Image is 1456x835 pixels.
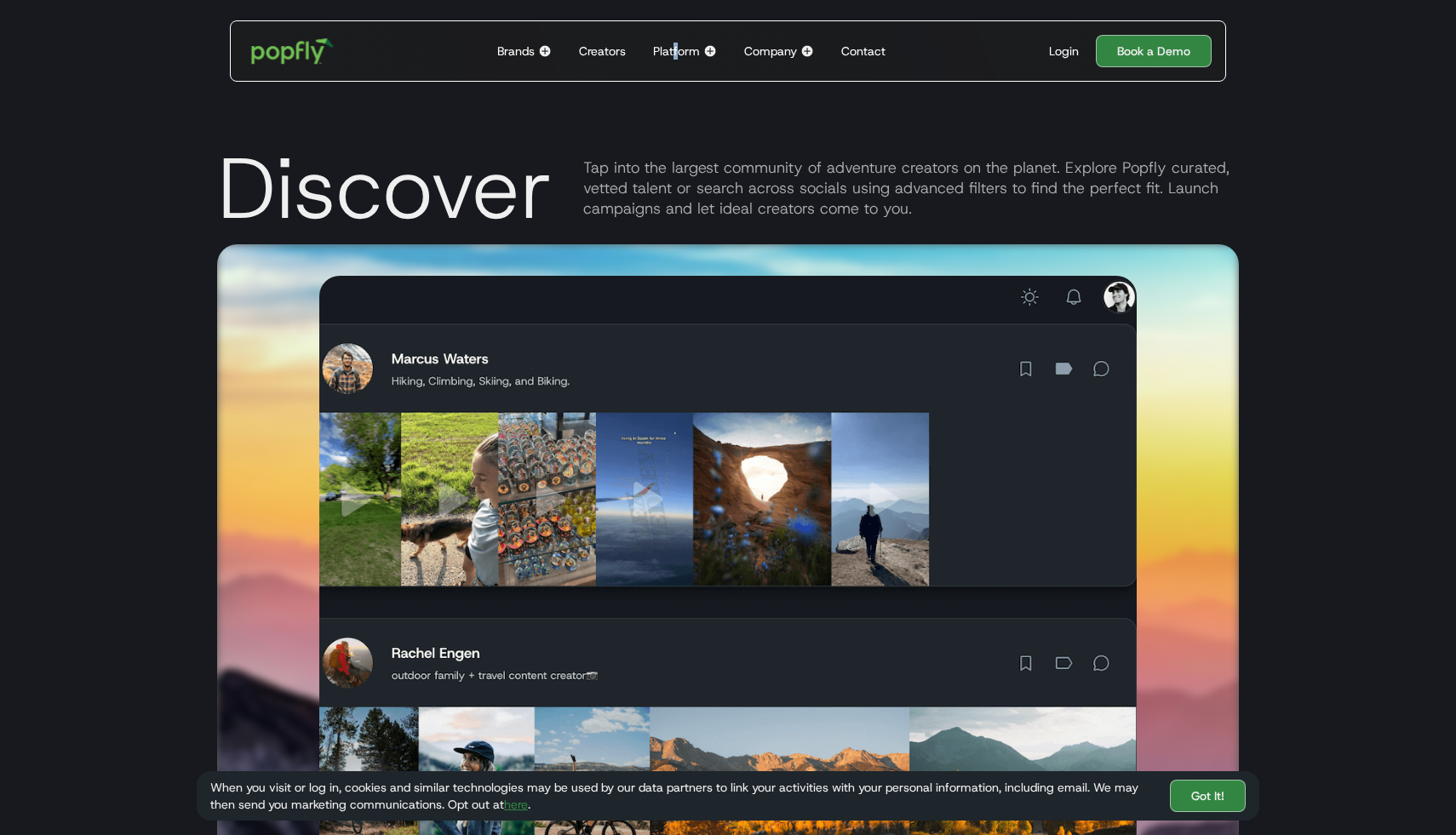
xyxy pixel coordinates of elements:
a: Creators [572,21,633,81]
div: Brands [497,43,535,60]
div: Platform [653,43,700,60]
div: Company [744,43,797,60]
a: Book a Demo [1096,35,1212,67]
a: Got It! [1170,780,1246,812]
a: Contact [834,21,892,81]
div: Creators [579,43,626,60]
a: Login [1042,43,1086,60]
div: Contact [841,43,886,60]
div: When you visit or log in, cookies and similar technologies may be used by our data partners to li... [210,779,1156,813]
div: Login [1049,43,1079,60]
a: home [240,26,346,76]
div: Discover [217,146,553,231]
a: here [504,797,528,812]
div: Tap into the largest community of adventure creators on the planet. Explore Popfly curated, vette... [583,157,1239,219]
